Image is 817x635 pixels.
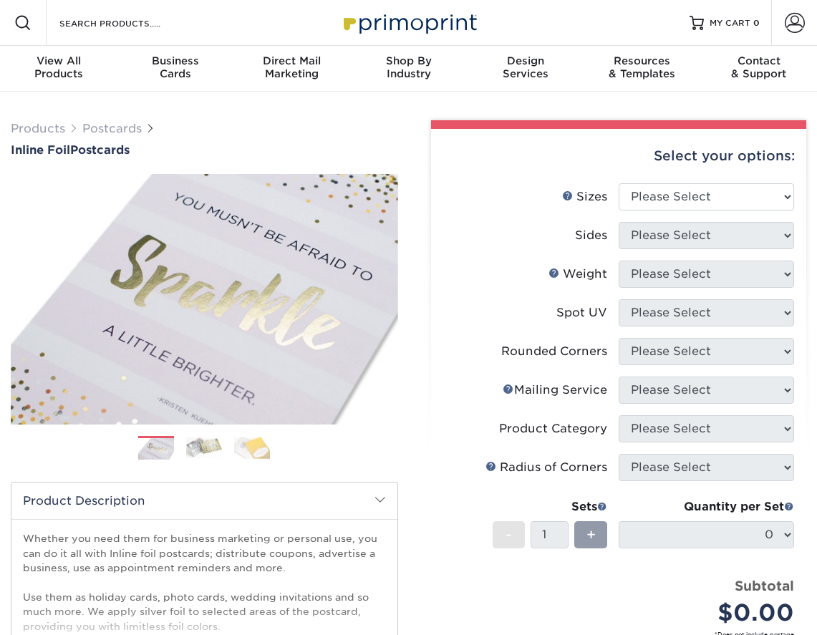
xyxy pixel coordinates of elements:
a: Inline FoilPostcards [11,143,398,157]
span: 0 [753,18,760,28]
a: Resources& Templates [584,46,700,92]
div: Weight [548,266,607,283]
div: Sides [575,227,607,244]
div: Cards [117,54,233,80]
img: Postcards 02 [186,437,222,459]
div: Rounded Corners [501,343,607,360]
a: BusinessCards [117,46,233,92]
div: Select your options: [443,129,796,183]
span: Design [467,54,584,67]
div: Services [467,54,584,80]
div: & Support [700,54,817,80]
span: Direct Mail [233,54,350,67]
div: Product Category [499,420,607,437]
span: Shop By [350,54,467,67]
a: Direct MailMarketing [233,46,350,92]
div: Industry [350,54,467,80]
div: $0.00 [629,596,794,630]
h1: Postcards [11,143,398,157]
div: Sets [493,498,607,515]
div: Quantity per Set [619,498,794,515]
span: + [586,524,596,546]
div: & Templates [584,54,700,80]
img: Inline Foil 01 [11,170,398,428]
strong: Subtotal [735,578,794,593]
div: Mailing Service [503,382,607,399]
input: SEARCH PRODUCTS..... [58,14,198,31]
span: Business [117,54,233,67]
div: Spot UV [556,304,607,321]
a: DesignServices [467,46,584,92]
span: Contact [700,54,817,67]
img: Postcards 01 [138,437,174,461]
span: - [506,524,512,546]
span: Inline Foil [11,143,70,157]
h2: Product Description [11,483,397,519]
div: Marketing [233,54,350,80]
a: Shop ByIndustry [350,46,467,92]
span: MY CART [710,17,750,29]
img: Primoprint [337,7,480,38]
a: Products [11,122,65,135]
a: Postcards [82,122,142,135]
span: Resources [584,54,700,67]
div: Sizes [562,188,607,205]
div: Radius of Corners [485,459,607,476]
a: Contact& Support [700,46,817,92]
img: Postcards 03 [234,437,270,459]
